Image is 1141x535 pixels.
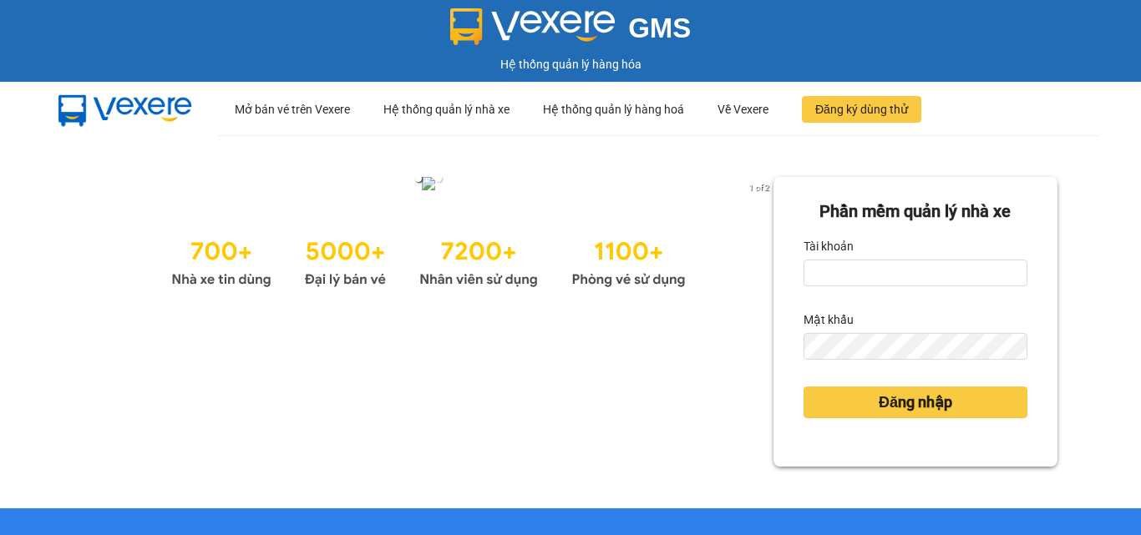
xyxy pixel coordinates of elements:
[543,83,684,136] div: Hệ thống quản lý hàng hoá
[804,306,854,333] label: Mật khẩu
[804,260,1027,286] input: Tài khoản
[235,83,350,136] div: Mở bán vé trên Vexere
[450,25,692,38] a: GMS
[383,83,510,136] div: Hệ thống quản lý nhà xe
[804,333,1027,360] input: Mật khẩu
[435,175,442,182] li: slide item 2
[450,8,616,45] img: logo 2
[802,96,921,123] button: Đăng ký dùng thử
[879,391,952,414] span: Đăng nhập
[171,229,686,292] img: Statistics.png
[804,386,1027,418] button: Đăng nhập
[84,177,107,195] button: previous slide / item
[415,175,422,182] li: slide item 1
[804,199,1027,225] div: Phần mềm quản lý nhà xe
[4,55,1137,73] div: Hệ thống quản lý hàng hóa
[815,100,908,119] span: Đăng ký dùng thử
[744,177,773,199] p: 1 of 2
[42,82,209,137] img: mbUUG5Q.png
[804,233,854,260] label: Tài khoản
[718,83,768,136] div: Về Vexere
[750,177,773,195] button: next slide / item
[628,13,691,43] span: GMS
